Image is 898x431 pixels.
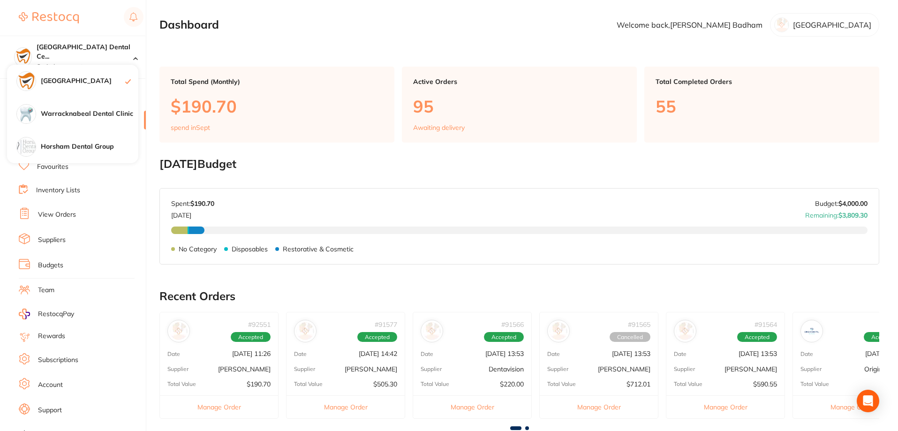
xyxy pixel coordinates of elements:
[501,321,524,328] p: # 91566
[421,381,449,387] p: Total Value
[838,211,868,219] strong: $3,809.30
[171,208,214,219] p: [DATE]
[232,245,268,253] p: Disposables
[41,142,138,151] h4: Horsham Dental Group
[41,76,125,86] h4: [GEOGRAPHIC_DATA]
[283,245,354,253] p: Restorative & Cosmetic
[38,235,66,245] a: Suppliers
[37,62,133,72] p: Switch account
[724,365,777,373] p: [PERSON_NAME]
[19,309,30,319] img: RestocqPay
[19,309,74,319] a: RestocqPay
[617,21,762,29] p: Welcome back, [PERSON_NAME] Badham
[421,366,442,372] p: Supplier
[626,380,650,388] p: $712.01
[37,162,68,172] a: Favourites
[19,7,79,29] a: Restocq Logo
[38,310,74,319] span: RestocqPay
[17,137,36,156] img: Horsham Dental Group
[345,365,397,373] p: [PERSON_NAME]
[656,97,868,116] p: 55
[547,351,560,357] p: Date
[167,381,196,387] p: Total Value
[38,380,63,390] a: Account
[159,158,879,171] h2: [DATE] Budget
[413,124,465,131] p: Awaiting delivery
[800,351,813,357] p: Date
[547,366,568,372] p: Supplier
[357,332,397,342] span: Accepted
[159,290,879,303] h2: Recent Orders
[294,381,323,387] p: Total Value
[38,406,62,415] a: Support
[857,390,879,412] div: Open Intercom Messenger
[287,395,405,418] button: Manage Order
[190,199,214,208] strong: $190.70
[296,322,314,340] img: Henry Schein Halas
[800,381,829,387] p: Total Value
[167,366,189,372] p: Supplier
[484,332,524,342] span: Accepted
[38,355,78,365] a: Subscriptions
[737,332,777,342] span: Accepted
[676,322,694,340] img: Adam Dental
[674,366,695,372] p: Supplier
[413,78,626,85] p: Active Orders
[38,332,65,341] a: Rewards
[159,18,219,31] h2: Dashboard
[38,261,63,270] a: Budgets
[612,350,650,357] p: [DATE] 13:53
[19,12,79,23] img: Restocq Logo
[547,381,576,387] p: Total Value
[540,395,658,418] button: Manage Order
[171,200,214,207] p: Spent:
[248,321,271,328] p: # 92551
[38,286,54,295] a: Team
[41,109,138,119] h4: Warracknabeal Dental Clinic
[793,21,871,29] p: [GEOGRAPHIC_DATA]
[15,48,31,65] img: Horsham Plaza Dental Centre
[218,365,271,373] p: [PERSON_NAME]
[402,67,637,143] a: Active Orders95Awaiting delivery
[644,67,879,143] a: Total Completed Orders55
[160,395,278,418] button: Manage Order
[610,332,650,342] span: Cancelled
[159,67,394,143] a: Total Spend (Monthly)$190.70spend inSept
[805,208,868,219] p: Remaining:
[179,245,217,253] p: No Category
[800,366,822,372] p: Supplier
[359,350,397,357] p: [DATE] 14:42
[421,351,433,357] p: Date
[17,105,36,123] img: Warracknabeal Dental Clinic
[674,381,702,387] p: Total Value
[550,322,567,340] img: Henry Schein Halas
[838,199,868,208] strong: $4,000.00
[375,321,397,328] p: # 91577
[656,78,868,85] p: Total Completed Orders
[739,350,777,357] p: [DATE] 13:53
[231,332,271,342] span: Accepted
[38,210,76,219] a: View Orders
[170,322,188,340] img: Adam Dental
[598,365,650,373] p: [PERSON_NAME]
[666,395,785,418] button: Manage Order
[232,350,271,357] p: [DATE] 11:26
[171,97,383,116] p: $190.70
[37,43,133,61] h4: Horsham Plaza Dental Centre
[36,186,80,195] a: Inventory Lists
[171,78,383,85] p: Total Spend (Monthly)
[167,351,180,357] p: Date
[373,380,397,388] p: $505.30
[803,322,821,340] img: Origin Dental
[815,200,868,207] p: Budget:
[674,351,687,357] p: Date
[294,351,307,357] p: Date
[17,72,36,91] img: Horsham Plaza Dental Centre
[500,380,524,388] p: $220.00
[485,350,524,357] p: [DATE] 13:53
[753,380,777,388] p: $590.55
[628,321,650,328] p: # 91565
[247,380,271,388] p: $190.70
[294,366,315,372] p: Supplier
[171,124,210,131] p: spend in Sept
